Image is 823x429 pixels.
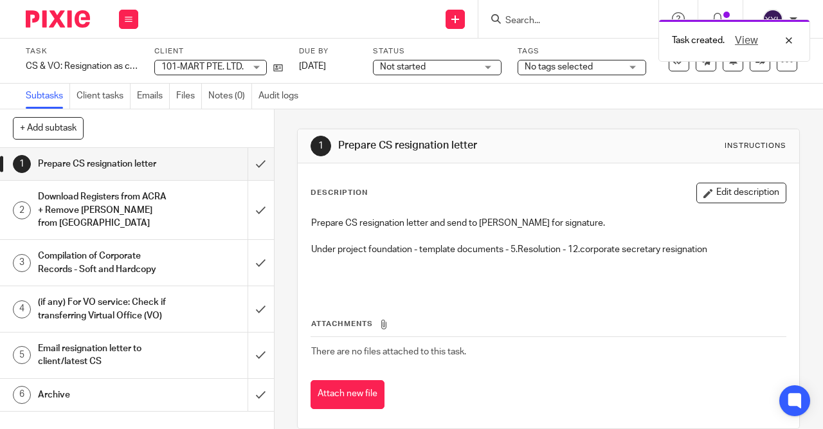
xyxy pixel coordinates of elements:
p: Under project foundation - template documents - 5.Resolution - 12.corporate secretary resignation [311,243,786,256]
p: Task created. [672,34,725,47]
button: Attach new file [311,380,384,409]
label: Status [373,46,502,57]
div: 6 [13,386,31,404]
a: Client tasks [77,84,131,109]
h1: Email resignation letter to client/latest CS [38,339,169,372]
span: [DATE] [299,62,326,71]
h1: Download Registers from ACRA + Remove [PERSON_NAME] from [GEOGRAPHIC_DATA] [38,187,169,233]
a: Files [176,84,202,109]
div: Instructions [725,141,786,151]
span: Not started [380,62,426,71]
a: Subtasks [26,84,70,109]
h1: Prepare CS resignation letter [338,139,576,152]
span: Attachments [311,320,373,327]
a: Audit logs [258,84,305,109]
span: No tags selected [525,62,593,71]
h1: (if any) For VO service: Check if transferring Virtual Office (VO) [38,293,169,325]
a: Notes (0) [208,84,252,109]
label: Due by [299,46,357,57]
div: 1 [311,136,331,156]
h1: Compilation of Corporate Records - Soft and Hardcopy [38,246,169,279]
div: 4 [13,300,31,318]
p: Description [311,188,368,198]
div: CS & VO: Resignation as corporate secretary + handover [26,60,138,73]
div: 1 [13,155,31,173]
img: Pixie [26,10,90,28]
button: + Add subtask [13,117,84,139]
h1: Archive [38,385,169,405]
p: Prepare CS resignation letter and send to [PERSON_NAME] for signature. [311,217,786,230]
label: Client [154,46,283,57]
button: View [731,33,762,48]
button: Edit description [696,183,786,203]
img: svg%3E [763,9,783,30]
a: Emails [137,84,170,109]
span: 101-MART PTE. LTD. [161,62,244,71]
div: CS &amp; VO: Resignation as corporate secretary + handover [26,60,138,73]
div: 3 [13,254,31,272]
span: There are no files attached to this task. [311,347,466,356]
div: 2 [13,201,31,219]
div: 5 [13,346,31,364]
h1: Prepare CS resignation letter [38,154,169,174]
label: Task [26,46,138,57]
